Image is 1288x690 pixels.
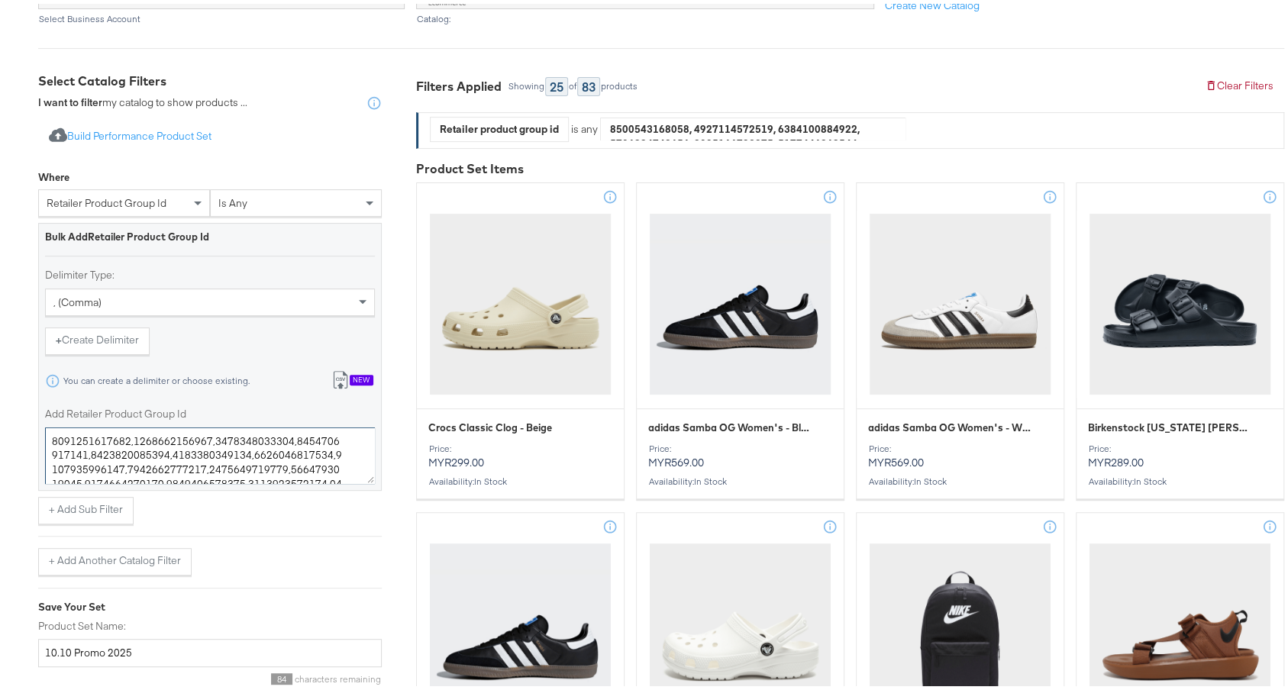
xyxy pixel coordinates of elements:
button: New [321,363,384,392]
div: Select Catalog Filters [38,69,382,86]
span: Crocs Classic Clog - Beige [428,417,552,431]
div: You can create a delimiter or choose existing. [63,372,250,382]
div: Availability : [428,472,612,483]
label: Add Retailer Product Group Id [45,403,375,418]
span: adidas Samba OG Women's - Black [648,417,814,431]
div: characters remaining [38,669,382,681]
div: Retailer product group id [431,114,568,137]
label: Product Set Name: [38,615,382,630]
button: +Create Delimiter [45,324,150,351]
span: is any [218,192,247,206]
p: MYR569.00 [648,440,832,466]
button: Build Performance Product Set [38,119,222,147]
strong: + [56,329,62,343]
p: MYR299.00 [428,440,612,466]
div: products [600,77,638,88]
strong: I want to filter [38,92,102,105]
span: retailer product group id [47,192,166,206]
button: + Add Another Catalog Filter [38,544,192,572]
p: MYR569.00 [868,440,1052,466]
div: Bulk Add Retailer Product Group Id [45,226,375,240]
span: adidas Samba OG Women's - White [868,417,1034,431]
span: in stock [914,472,947,483]
div: Price: [868,440,1052,450]
div: Price: [1088,440,1272,450]
div: Availability : [868,472,1052,483]
button: Clear Filters [1194,69,1284,96]
input: Give your set a descriptive name [38,635,382,663]
div: of [568,77,577,88]
span: in stock [474,472,507,483]
div: 8500543168058, 4927114572519, 6384100884922, 5706224748656, 8095166793875, 5177446862544, 5539594... [601,114,905,137]
label: Delimiter Type: [45,264,375,279]
div: Availability : [648,472,832,483]
div: is any [569,118,600,133]
div: Showing [508,77,545,88]
div: Price: [428,440,612,450]
div: 83 [577,73,600,92]
span: Birkenstock Arizona Eva Slides - Black [1088,417,1254,431]
div: 25 [545,73,568,92]
div: New [350,371,373,382]
span: , (comma) [53,292,102,305]
span: in stock [1134,472,1167,483]
div: Catalog: [416,10,874,21]
div: Filters Applied [416,74,502,92]
textarea: 8091251617682,1268662156967,3478348033304,8454706917141,8423820085394,4183380349134,6626046817534... [45,424,375,480]
div: Availability : [1088,472,1272,483]
div: Product Set Items [416,156,1284,174]
div: Select Business Account [38,10,405,21]
div: Save Your Set [38,596,382,611]
span: in stock [694,472,727,483]
p: MYR289.00 [1088,440,1272,466]
div: Price: [648,440,832,450]
div: my catalog to show products ... [38,92,247,107]
div: Where [38,166,69,181]
span: 84 [271,669,292,681]
button: + Add Sub Filter [38,493,134,521]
